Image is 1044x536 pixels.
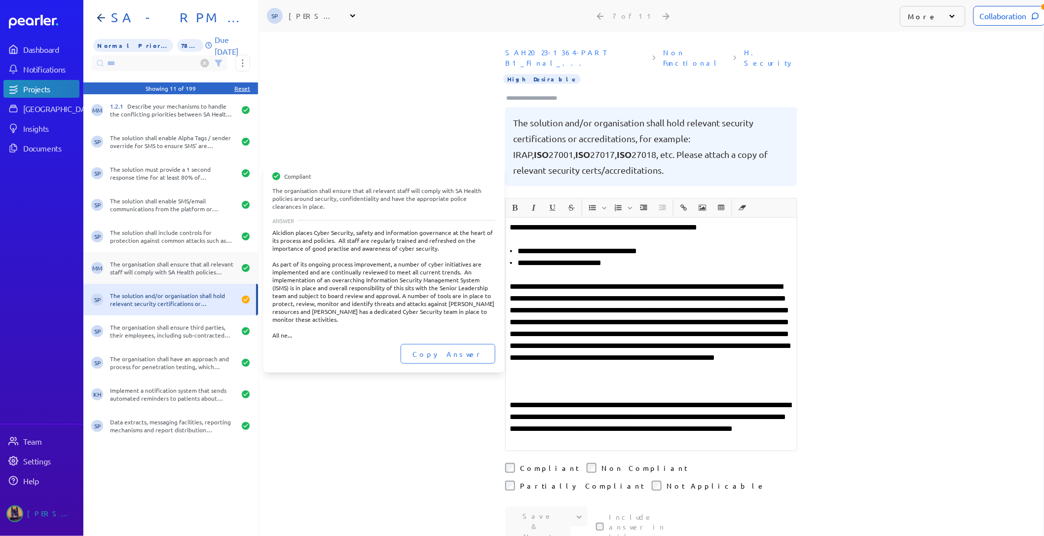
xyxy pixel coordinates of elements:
[91,167,103,179] span: Sarah Pendlebury
[289,11,338,21] div: [PERSON_NAME]
[23,104,97,114] div: [GEOGRAPHIC_DATA]
[506,199,524,216] span: Bold
[3,472,79,490] a: Help
[675,199,693,216] span: Insert link
[110,102,127,110] span: 1.2.1
[23,84,78,94] div: Projects
[110,197,235,213] div: The solution shall enable SMS/email communications from the platform or integrate with 3rd party ...
[177,39,203,52] span: 78% of Questions Completed
[23,436,78,446] div: Team
[635,199,653,216] span: Increase Indent
[110,386,235,402] div: Implement a notification system that sends automated reminders to patients about upcoming appoint...
[215,34,250,57] p: Due [DATE]
[601,463,687,473] label: Non Compliant
[503,74,581,84] span: Importance High Desirable
[110,229,235,244] div: The solution shall include controls for protection against common attacks such as brute force and...
[110,418,235,434] div: Data extracts, messaging facilities, reporting mechanisms and report distribution mechanisms to b...
[91,136,103,148] span: Sarah Pendlebury
[584,199,608,216] span: Insert Unordered List
[107,10,242,26] h1: SA - RPM - Part B1
[234,84,250,92] div: Reset
[272,187,495,210] div: The organisation shall ensure that all relevant staff will comply with SA Health policies around ...
[3,501,79,526] a: Tung Nguyen's photo[PERSON_NAME]
[110,292,235,307] div: The solution and/or organisation shall hold relevant security certifications or accreditations, f...
[27,505,76,522] div: [PERSON_NAME]
[91,294,103,306] span: Sarah Pendlebury
[272,229,495,339] div: Alcidion places Cyber Security, safety and information governance at the heart of its process and...
[91,104,103,116] span: Michelle Manuel
[267,8,283,24] span: Sarah Pendlebury
[694,199,711,216] span: Insert Image
[91,357,103,369] span: Sarah Pendlebury
[513,115,789,178] pre: The solution and/or organisation shall hold relevant security certifications or accreditations, f...
[6,505,23,522] img: Tung Nguyen
[110,260,235,276] div: The organisation shall ensure that all relevant staff will comply with SA Health policies around ...
[525,199,542,216] button: Italic
[617,149,632,160] span: ISO
[146,84,196,92] div: Showing 11 of 199
[23,64,78,74] div: Notifications
[23,123,78,133] div: Insights
[3,432,79,450] a: Team
[654,199,671,216] span: Decrease Indent
[412,349,484,359] span: Copy Answer
[23,143,78,153] div: Documents
[563,199,580,216] button: Strike through
[110,165,235,181] div: The solution must provide a 1 second response time for at least 80% of transactions/time.
[3,80,79,98] a: Projects
[908,11,937,21] p: More
[675,199,692,216] button: Insert link
[3,119,79,137] a: Insights
[507,199,523,216] button: Bold
[91,420,103,432] span: Sarah Pendlebury
[3,40,79,58] a: Dashboard
[3,452,79,470] a: Settings
[23,476,78,486] div: Help
[501,43,649,72] span: Document: SAH2023-1364-PART B1_Final_Alcidion response.xlsx
[734,199,751,216] span: Clear Formatting
[713,199,730,216] button: Insert table
[91,325,103,337] span: Sarah Pendlebury
[609,199,634,216] span: Insert Ordered List
[667,481,765,491] label: Not Applicable
[91,262,103,274] span: Michelle Manuel
[284,172,311,180] span: Compliant
[3,100,79,117] a: [GEOGRAPHIC_DATA]
[660,43,730,72] span: Sheet: Non Functional
[596,523,604,531] input: This checkbox controls whether your answer will be included in the Answer Library for future use
[91,199,103,211] span: Sarah Pendlebury
[520,463,579,473] label: Compliant
[635,199,652,216] button: Increase Indent
[505,93,566,103] input: Type here to add tags
[3,139,79,157] a: Documents
[272,218,294,224] span: ANSWER
[741,43,801,72] span: Section: H. Security
[91,230,103,242] span: Sarah Pendlebury
[91,388,103,400] span: Kaye Hocking
[110,134,235,150] div: The solution shall enable Alpha Tags / sender override for SMS to ensure SMS' are personalised fr...
[110,355,235,371] div: The organisation shall have an approach and process for penetration testing, which outlines frequ...
[534,149,549,160] span: ISO
[401,344,495,364] button: Copy Answer
[110,102,235,118] div: Describe your mechanisms to handle the conflicting priorities between SA Health and those of othe...
[612,11,655,20] div: 7 of 11
[23,44,78,54] div: Dashboard
[3,60,79,78] a: Notifications
[23,456,78,466] div: Settings
[734,199,751,216] button: Clear Formatting
[93,39,173,52] span: Priority
[520,481,644,491] label: Partially Compliant
[584,199,601,216] button: Insert Unordered List
[575,149,590,160] span: ISO
[694,199,711,216] button: Insert Image
[110,323,235,339] div: The organisation shall ensure third parties, their employees, including sub-contracted suppliers,...
[525,199,543,216] span: Italic
[9,15,79,29] a: Dashboard
[544,199,561,216] button: Underline
[610,199,627,216] button: Insert Ordered List
[544,199,561,216] span: Underline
